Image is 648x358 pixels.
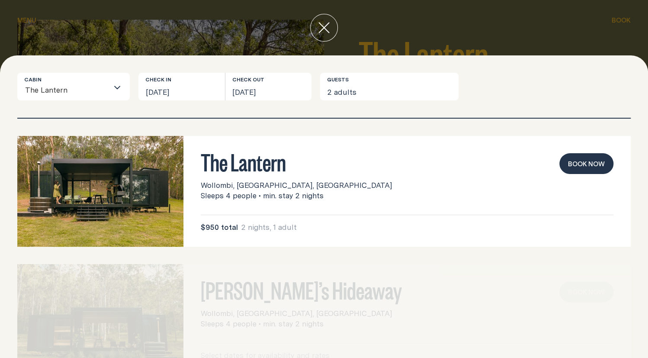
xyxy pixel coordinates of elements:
button: close [310,14,338,42]
h3: The Lantern [201,153,613,170]
button: [DATE] [138,73,225,100]
span: Wollombi, [GEOGRAPHIC_DATA], [GEOGRAPHIC_DATA] [201,180,392,190]
label: Guests [327,76,349,83]
input: Search for option [68,82,109,100]
span: The Lantern [25,80,68,100]
button: book now [559,153,613,174]
div: Search for option [17,73,130,100]
span: Sleeps 4 people • min. stay 2 nights [201,190,324,201]
button: [DATE] [225,73,312,100]
span: $950 total [201,222,238,232]
span: 2 nights, 1 adult [241,222,297,232]
button: 2 adults [320,73,459,100]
